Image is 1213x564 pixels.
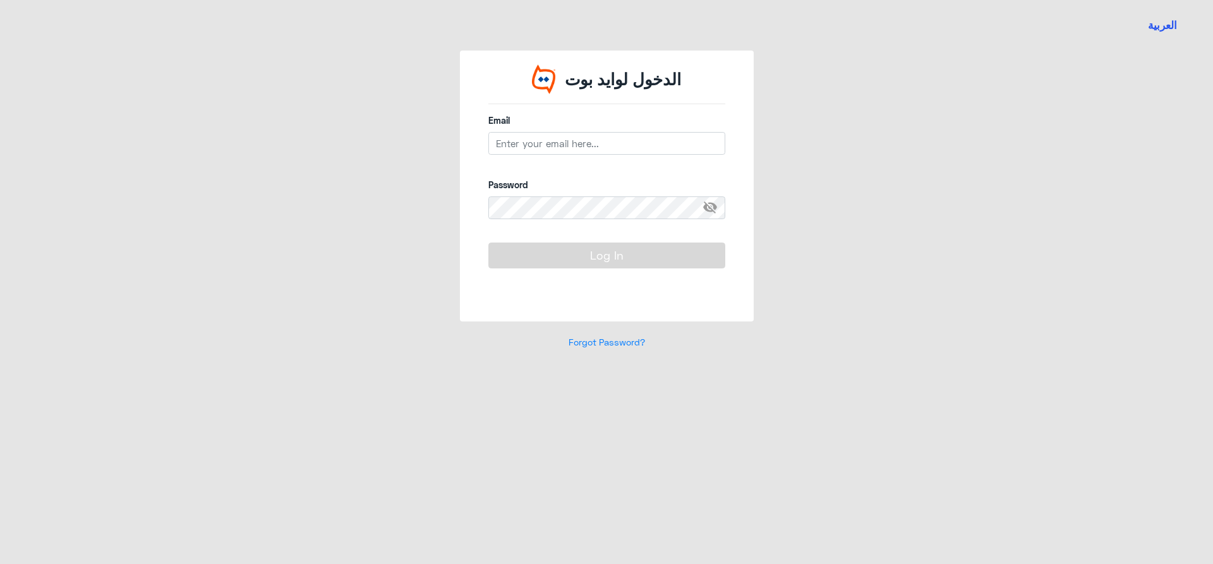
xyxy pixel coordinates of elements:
[488,114,725,127] label: Email
[569,337,645,347] a: Forgot Password?
[488,132,725,155] input: Enter your email here...
[1140,9,1185,41] a: تغيير اللغة
[703,196,725,219] span: visibility_off
[1148,18,1177,33] button: العربية
[565,68,681,92] p: الدخول لوايد بوت
[532,64,556,94] img: Widebot Logo
[488,243,725,268] button: Log In
[488,178,725,191] label: Password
